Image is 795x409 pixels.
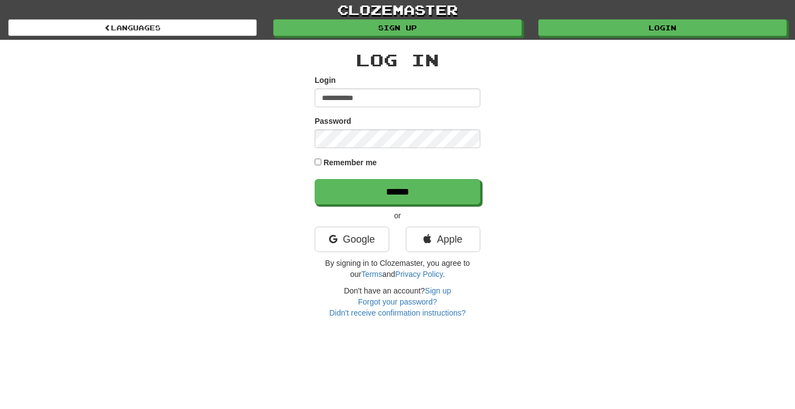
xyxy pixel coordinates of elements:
[315,285,480,318] div: Don't have an account?
[315,51,480,69] h2: Log In
[273,19,522,36] a: Sign up
[395,270,443,279] a: Privacy Policy
[315,210,480,221] p: or
[358,297,437,306] a: Forgot your password?
[324,157,377,168] label: Remember me
[361,270,382,279] a: Terms
[425,286,451,295] a: Sign up
[315,258,480,280] p: By signing in to Clozemaster, you agree to our and .
[315,116,351,127] label: Password
[315,227,389,252] a: Google
[406,227,480,252] a: Apple
[329,308,465,317] a: Didn't receive confirmation instructions?
[538,19,787,36] a: Login
[8,19,257,36] a: Languages
[315,75,336,86] label: Login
